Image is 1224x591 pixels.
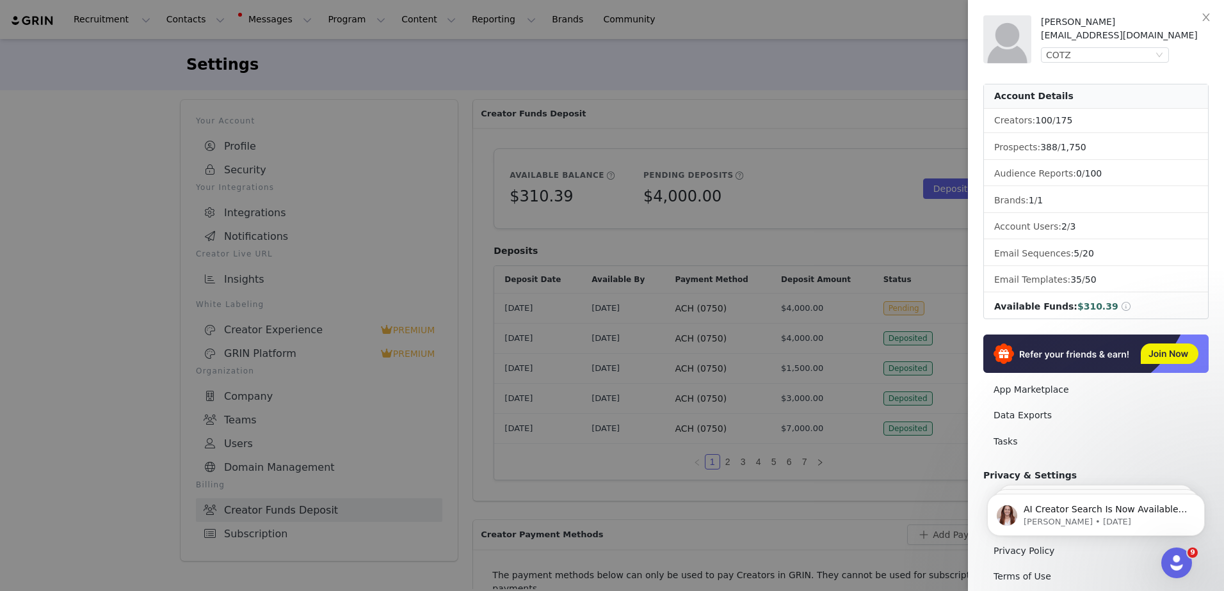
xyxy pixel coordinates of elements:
span: 388 [1040,142,1058,152]
span: Available Funds: [994,301,1077,311]
span: 175 [1056,115,1073,125]
span: / [1070,274,1096,285]
div: Account Details [984,84,1208,109]
span: / [1029,195,1043,205]
span: 100 [1085,168,1102,178]
span: 1,750 [1061,142,1086,152]
li: Brands: [984,189,1208,213]
span: 5 [1074,248,1079,258]
span: AI Creator Search Is Now Available to All GRIN Customers! Early users saved 180+ hours, added 400... [56,37,220,175]
span: / [1074,248,1093,258]
a: Tasks [983,430,1209,453]
div: COTZ [1046,48,1071,62]
span: / [1061,221,1076,232]
span: 35 [1070,274,1082,285]
li: Account Users: [984,215,1208,239]
span: 2 [1061,221,1067,232]
span: / [1040,142,1086,152]
i: icon: down [1156,51,1163,60]
span: 9 [1188,548,1198,558]
span: 100 [1035,115,1052,125]
span: 1 [1029,195,1035,205]
a: Data Exports [983,404,1209,427]
p: Message from Emily, sent 14w ago [56,49,221,61]
span: / [1035,115,1072,125]
div: [EMAIL_ADDRESS][DOMAIN_NAME] [1041,29,1209,42]
span: $310.39 [1077,301,1118,311]
span: 1 [1037,195,1043,205]
i: icon: close [1201,12,1211,22]
a: App Marketplace [983,378,1209,402]
img: Refer & Earn [983,335,1209,373]
li: Email Sequences: [984,242,1208,266]
div: [PERSON_NAME] [1041,15,1209,29]
li: Creators: [984,109,1208,133]
iframe: Intercom notifications message [968,467,1224,556]
span: 20 [1083,248,1094,258]
li: Prospects: [984,136,1208,160]
li: Email Templates: [984,268,1208,292]
iframe: Intercom live chat [1161,548,1192,578]
li: Audience Reports: / [984,162,1208,186]
span: 0 [1076,168,1082,178]
a: Terms of Use [983,565,1209,588]
img: placeholder-profile.jpg [983,15,1031,63]
span: 50 [1085,274,1097,285]
span: 3 [1070,221,1076,232]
